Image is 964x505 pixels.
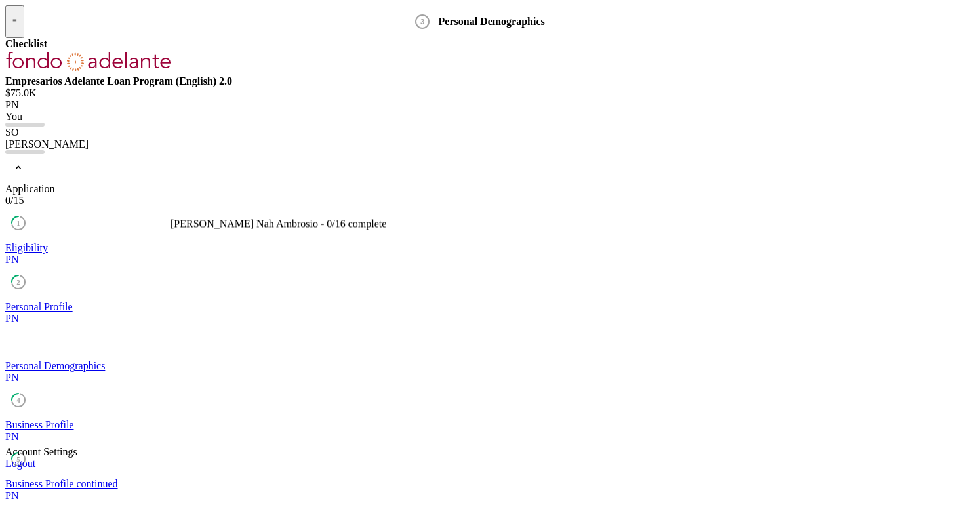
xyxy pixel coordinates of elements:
[439,16,545,27] b: Personal Demographics
[5,87,959,99] div: $75.0K
[5,458,35,469] a: Logout
[5,431,959,443] div: P N
[5,419,959,431] div: Business Profile
[5,50,173,73] img: Product logo
[5,466,959,502] a: 5Business Profile continuedPN
[16,278,20,286] tspan: 2
[420,18,424,26] tspan: 3
[5,38,47,49] b: Checklist
[5,75,232,87] b: Empresarios Adelante Loan Program (English) 2.0
[5,372,959,384] div: P N
[5,348,959,384] a: 3Personal DemographicsPN
[5,313,959,325] div: P N
[5,183,959,195] div: Application
[5,138,959,150] div: [PERSON_NAME]
[16,337,20,345] tspan: 3
[5,195,959,207] div: 0 / 15
[171,218,386,230] div: [PERSON_NAME] Nah Ambrosio - 0/16 complete
[5,289,959,325] a: 2Personal ProfilePN
[5,478,959,490] div: Business Profile continued
[5,242,959,254] div: Eligibility
[5,254,959,266] div: P N
[5,111,959,123] div: You
[16,219,20,227] tspan: 1
[5,407,959,443] a: 4Business ProfilePN
[5,490,959,502] div: P N
[5,99,959,111] div: P N
[5,230,959,266] a: 1EligibilityPN
[5,446,77,458] div: Account Settings
[5,360,959,372] div: Personal Demographics
[5,127,959,138] div: S O
[5,301,959,313] div: Personal Profile
[16,396,20,404] tspan: 4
